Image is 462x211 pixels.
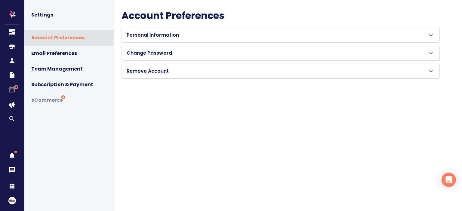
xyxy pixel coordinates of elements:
[127,68,169,75] p: Remove Account
[8,115,16,122] svg: Marketplace
[31,11,109,19] span: Settings
[24,30,114,46] div: Account Preferences
[127,50,172,57] p: Change Password
[122,46,440,61] div: Change Password
[127,32,179,39] p: Personal Information
[122,10,440,22] h4: Account Preferences
[31,80,109,89] span: Subscription & Payment
[31,34,109,42] span: Account Preferences
[31,65,109,73] span: Team Management
[122,64,440,79] div: Remove Account
[8,43,16,50] svg: Storefront
[442,173,456,187] div: Open Intercom Messenger
[8,152,16,159] span: Notifications
[122,28,440,43] div: Personal Information
[5,98,19,112] button: megaphone
[31,49,109,58] span: Email Preferences
[8,57,16,64] svg: Clients
[8,197,16,204] img: logocbd0f06b-3f82-45a4-bbc8-075f141b36e9.png
[8,182,16,190] svg: Apps
[9,102,15,108] img: megaphone
[24,46,114,61] div: Email Preferences
[8,71,16,79] svg: Documents
[24,77,114,92] div: Subscription & Payment
[8,166,16,175] div: Messages
[8,197,16,204] div: Profile
[6,8,18,20] img: logo-white-line
[8,28,16,35] svg: Dashboard
[24,61,114,77] div: Team Management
